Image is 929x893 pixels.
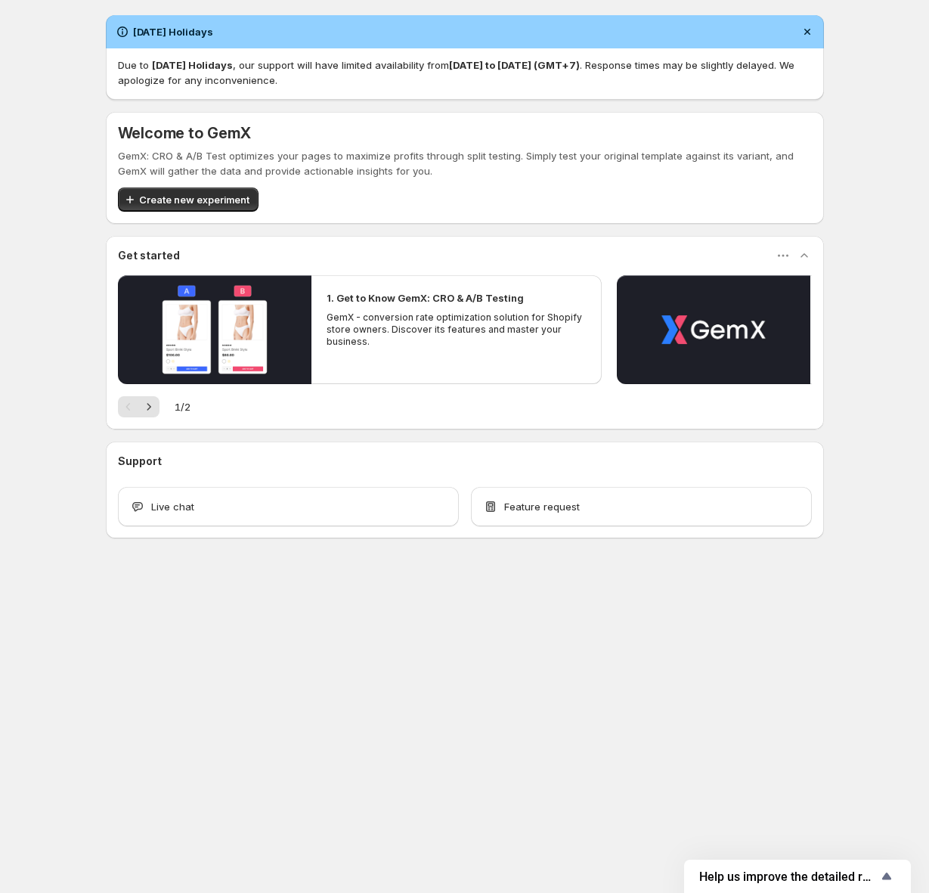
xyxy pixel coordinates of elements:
[151,499,194,514] span: Live chat
[699,867,896,885] button: Show survey - Help us improve the detailed report for A/B campaigns
[118,188,259,212] button: Create new experiment
[617,275,810,384] button: Play video
[699,870,878,884] span: Help us improve the detailed report for A/B campaigns
[118,275,311,384] button: Play video
[118,454,162,469] h3: Support
[327,312,587,348] p: GemX - conversion rate optimization solution for Shopify store owners. Discover its features and ...
[797,21,818,42] button: Dismiss notification
[139,192,249,207] span: Create new experiment
[118,396,159,417] nav: Pagination
[118,148,812,178] p: GemX: CRO & A/B Test optimizes your pages to maximize profits through split testing. Simply test ...
[449,59,580,71] strong: [DATE] to [DATE] (GMT+7)
[504,499,580,514] span: Feature request
[152,59,233,71] strong: [DATE] Holidays
[133,24,213,39] h2: [DATE] Holidays
[138,396,159,417] button: Next
[118,124,251,142] h5: Welcome to GemX
[175,399,190,414] span: 1 / 2
[118,248,180,263] h3: Get started
[118,57,812,88] p: Due to , our support will have limited availability from . Response times may be slightly delayed...
[327,290,524,305] h2: 1. Get to Know GemX: CRO & A/B Testing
